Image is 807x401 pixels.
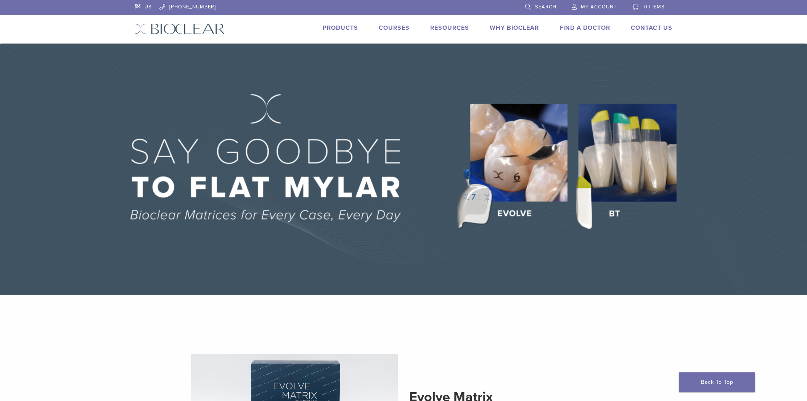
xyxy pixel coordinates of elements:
a: Contact Us [631,24,672,32]
a: Find A Doctor [559,24,610,32]
a: Resources [430,24,469,32]
a: Products [323,24,358,32]
a: Back To Top [679,372,755,392]
a: Why Bioclear [490,24,539,32]
img: Bioclear [135,23,225,34]
span: 0 items [644,4,665,10]
a: Courses [379,24,410,32]
span: Search [535,4,556,10]
span: My Account [581,4,617,10]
